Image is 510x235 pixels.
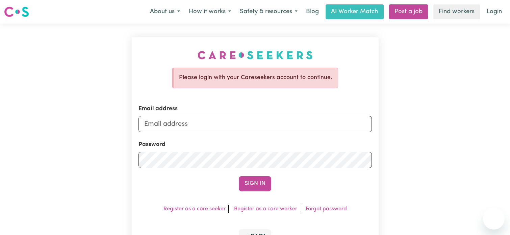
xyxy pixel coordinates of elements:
iframe: Button to launch messaging window [483,208,505,230]
img: Careseekers logo [4,6,29,18]
button: Sign In [239,176,271,191]
a: Register as a care seeker [163,206,226,212]
button: How it works [184,5,235,19]
a: Find workers [433,4,480,19]
a: Register as a care worker [234,206,297,212]
a: AI Worker Match [326,4,384,19]
a: Post a job [389,4,428,19]
button: Safety & resources [235,5,302,19]
label: Email address [138,104,178,113]
a: Forgot password [306,206,347,212]
p: Please login with your Careseekers account to continue. [179,73,332,82]
button: About us [146,5,184,19]
a: Login [483,4,506,19]
input: Email address [138,116,372,132]
a: Blog [302,4,323,19]
a: Careseekers logo [4,4,29,20]
label: Password [138,140,165,149]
